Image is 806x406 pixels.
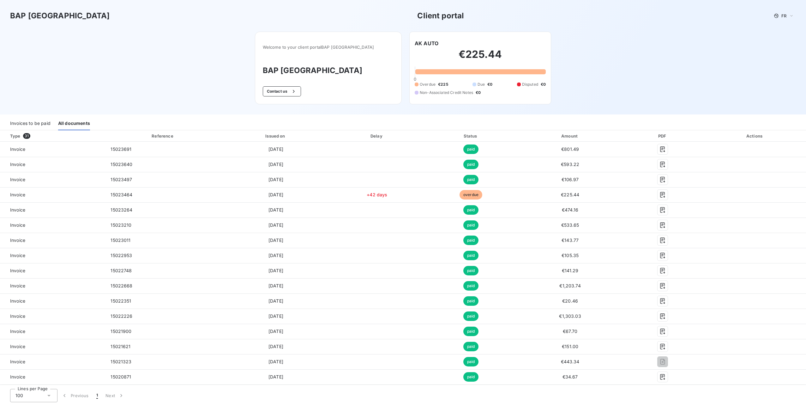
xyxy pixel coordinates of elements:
[414,77,416,82] span: 0
[5,146,100,152] span: Invoice
[463,251,479,260] span: paid
[562,253,579,258] span: €105.35
[463,205,479,215] span: paid
[5,207,100,213] span: Invoice
[5,252,100,259] span: Invoice
[562,298,578,304] span: €20.46
[268,237,283,243] span: [DATE]
[268,222,283,228] span: [DATE]
[58,117,90,130] div: All documents
[463,220,479,230] span: paid
[268,146,283,152] span: [DATE]
[152,133,173,138] div: Reference
[111,268,132,273] span: 15022748
[268,298,283,304] span: [DATE]
[111,313,132,319] span: 15022226
[559,313,581,319] span: €1,303.03
[5,161,100,168] span: Invoice
[268,283,283,288] span: [DATE]
[463,281,479,291] span: paid
[111,359,131,364] span: 15021323
[268,344,283,349] span: [DATE]
[5,343,100,350] span: Invoice
[5,328,100,335] span: Invoice
[111,237,130,243] span: 15023011
[5,283,100,289] span: Invoice
[487,82,492,87] span: €0
[10,117,51,130] div: Invoices to be paid
[5,268,100,274] span: Invoice
[463,160,479,169] span: paid
[463,236,479,245] span: paid
[561,146,579,152] span: €801.49
[420,90,473,95] span: Non-Associated Credit Notes
[781,13,786,18] span: FR
[463,296,479,306] span: paid
[111,253,132,258] span: 15022953
[268,162,283,167] span: [DATE]
[561,192,579,197] span: €225.44
[5,374,100,380] span: Invoice
[263,45,394,50] span: Welcome to your client portal BAP [GEOGRAPHIC_DATA]
[463,145,479,154] span: paid
[111,222,131,228] span: 15023210
[5,176,100,183] span: Invoice
[561,222,579,228] span: €533.65
[562,374,578,379] span: €34.67
[478,82,485,87] span: Due
[111,298,131,304] span: 15022351
[6,133,104,139] div: Type
[5,359,100,365] span: Invoice
[463,175,479,184] span: paid
[563,329,577,334] span: €67.70
[463,266,479,275] span: paid
[57,389,93,402] button: Previous
[268,313,283,319] span: [DATE]
[5,237,100,243] span: Invoice
[424,133,517,139] div: Status
[222,133,330,139] div: Issued on
[111,344,130,349] span: 15021621
[23,133,30,139] span: 31
[562,237,579,243] span: €143.77
[111,192,132,197] span: 15023464
[5,298,100,304] span: Invoice
[415,40,438,47] h6: AK AUTO
[562,268,579,273] span: €141.29
[268,374,283,379] span: [DATE]
[705,133,805,139] div: Actions
[96,392,98,399] span: 1
[561,162,579,167] span: €593.22
[93,389,102,402] button: 1
[111,283,132,288] span: 15022668
[263,65,394,76] h3: BAP [GEOGRAPHIC_DATA]
[332,133,422,139] div: Delay
[417,10,464,22] h3: Client portal
[263,86,301,96] button: Contact us
[111,374,131,379] span: 15020871
[476,90,481,95] span: €0
[268,207,283,212] span: [DATE]
[559,283,580,288] span: €1,203.74
[623,133,703,139] div: PDF
[562,177,579,182] span: €106.97
[463,342,479,351] span: paid
[111,162,132,167] span: 15023640
[562,207,579,212] span: €474.16
[111,146,131,152] span: 15023691
[111,329,131,334] span: 15021900
[102,389,128,402] button: Next
[5,313,100,319] span: Invoice
[463,311,479,321] span: paid
[562,344,578,349] span: €151.00
[268,177,283,182] span: [DATE]
[420,82,436,87] span: Overdue
[463,327,479,336] span: paid
[268,192,283,197] span: [DATE]
[111,207,132,212] span: 15023264
[463,357,479,366] span: paid
[5,222,100,228] span: Invoice
[15,392,23,399] span: 100
[111,177,132,182] span: 15023497
[268,359,283,364] span: [DATE]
